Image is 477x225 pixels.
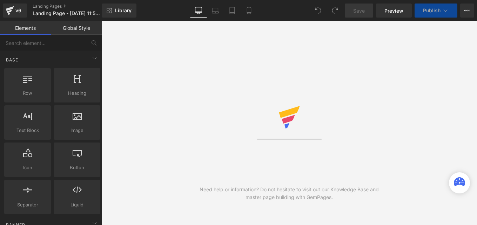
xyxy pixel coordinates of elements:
[102,4,136,18] a: New Library
[353,7,365,14] span: Save
[51,21,102,35] a: Global Style
[384,7,403,14] span: Preview
[195,186,383,201] div: Need help or information? Do not hesitate to visit out our Knowledge Base and master page buildin...
[6,90,49,97] span: Row
[5,57,19,63] span: Base
[115,7,132,14] span: Library
[224,4,241,18] a: Tablet
[33,4,113,9] a: Landing Pages
[311,4,325,18] button: Undo
[3,4,27,18] a: v6
[241,4,257,18] a: Mobile
[14,6,23,15] div: v6
[6,164,49,171] span: Icon
[423,8,441,13] span: Publish
[56,127,98,134] span: Image
[6,201,49,209] span: Separator
[415,4,457,18] button: Publish
[6,127,49,134] span: Text Block
[190,4,207,18] a: Desktop
[33,11,100,16] span: Landing Page - [DATE] 11:56:21
[56,164,98,171] span: Button
[460,4,474,18] button: More
[56,90,98,97] span: Heading
[328,4,342,18] button: Redo
[207,4,224,18] a: Laptop
[376,4,412,18] a: Preview
[56,201,98,209] span: Liquid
